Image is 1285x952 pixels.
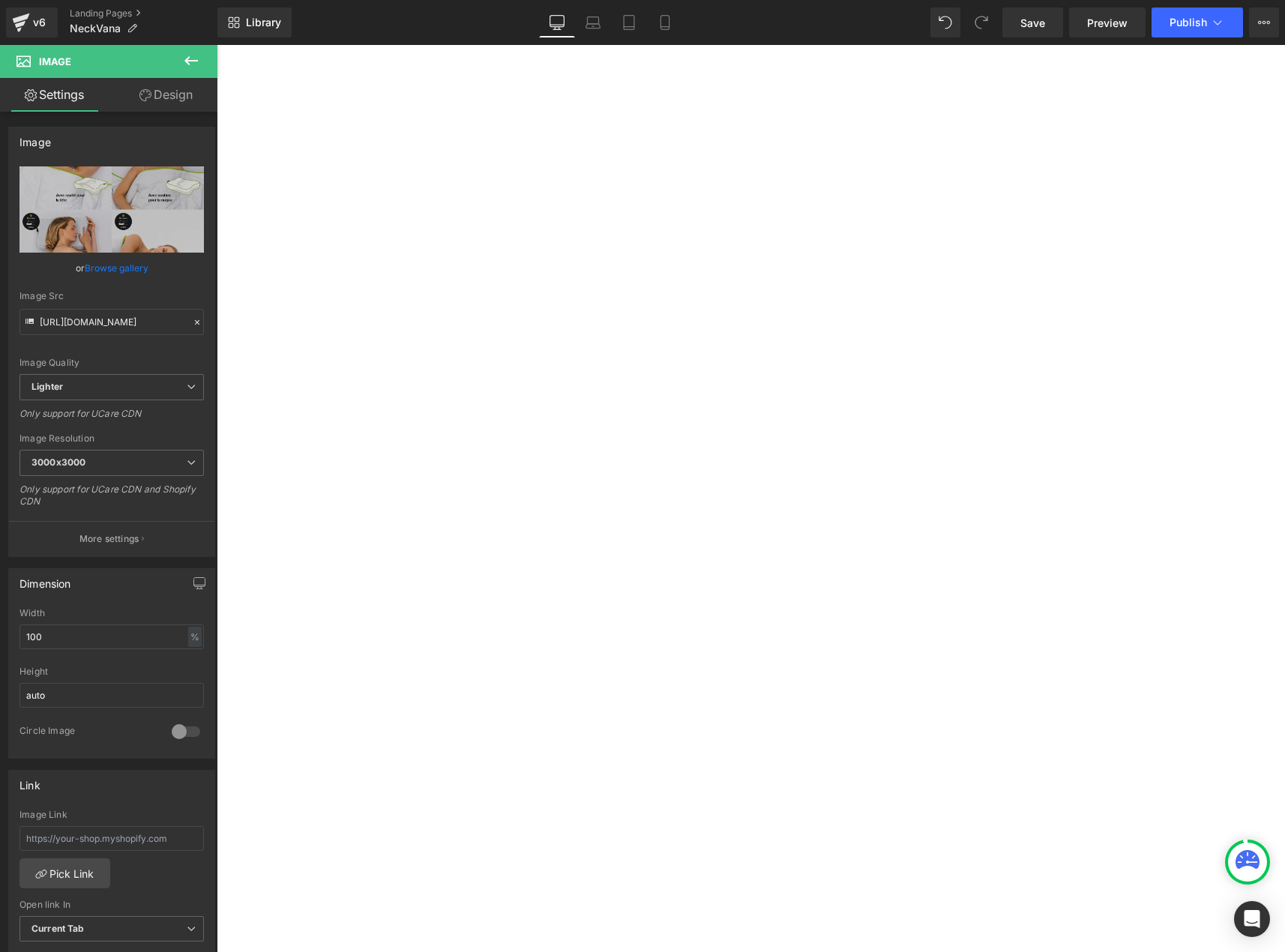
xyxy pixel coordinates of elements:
div: Circle Image [19,725,157,741]
b: Lighter [31,381,63,392]
div: Image Quality [19,358,204,368]
a: New Library [217,7,292,37]
div: Open link In [19,900,204,910]
input: Link [19,309,204,335]
div: or [19,260,204,276]
button: More settings [9,521,214,556]
button: Redo [966,7,996,37]
p: More settings [79,532,139,546]
button: More [1249,7,1279,37]
div: Width [19,608,204,618]
div: Image Link [19,810,204,820]
span: Image [39,55,71,67]
div: % [188,627,202,647]
div: Height [19,666,204,677]
a: Pick Link [19,858,110,888]
div: Only support for UCare CDN [19,408,204,430]
span: Publish [1170,16,1207,28]
div: Link [19,771,40,792]
input: auto [19,624,204,649]
div: Open Intercom Messenger [1234,901,1270,937]
a: Laptop [575,7,611,37]
a: v6 [6,7,58,37]
span: NeckVana [70,22,121,34]
span: Preview [1087,15,1128,31]
div: Image Src [19,291,204,301]
b: 3000x3000 [31,457,85,468]
input: auto [19,683,204,708]
a: Mobile [647,7,683,37]
a: Landing Pages [70,7,217,19]
div: Image [19,127,51,148]
a: Preview [1069,7,1146,37]
span: Save [1020,15,1045,31]
a: Desktop [539,7,575,37]
input: https://your-shop.myshopify.com [19,826,204,851]
div: Only support for UCare CDN and Shopify CDN [19,483,204,517]
button: Publish [1152,7,1243,37]
a: Tablet [611,7,647,37]
div: Image Resolution [19,433,204,444]
a: Design [112,78,220,112]
a: Browse gallery [85,255,148,281]
div: v6 [30,13,49,32]
button: Undo [930,7,960,37]
span: Library [246,16,281,29]
div: Dimension [19,569,71,590]
b: Current Tab [31,923,85,934]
